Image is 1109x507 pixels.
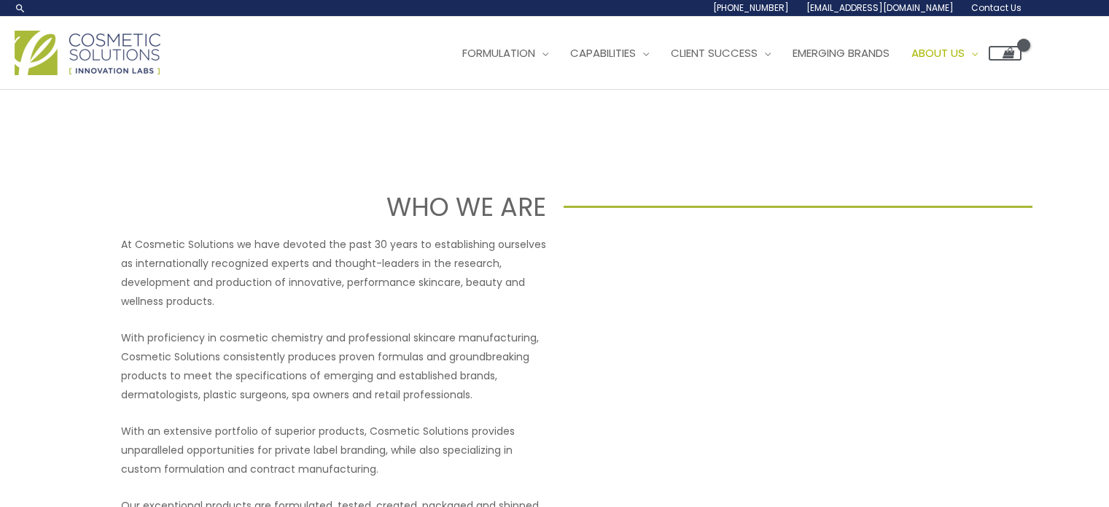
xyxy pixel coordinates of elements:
p: At Cosmetic Solutions we have devoted the past 30 years to establishing ourselves as internationa... [121,235,546,311]
img: Cosmetic Solutions Logo [15,31,160,75]
a: Search icon link [15,2,26,14]
nav: Site Navigation [440,31,1022,75]
span: Capabilities [570,45,636,61]
a: Client Success [660,31,782,75]
span: Client Success [671,45,758,61]
a: Formulation [451,31,559,75]
span: [EMAIL_ADDRESS][DOMAIN_NAME] [806,1,954,14]
p: With proficiency in cosmetic chemistry and professional skincare manufacturing, Cosmetic Solution... [121,328,546,404]
span: Formulation [462,45,535,61]
span: [PHONE_NUMBER] [713,1,789,14]
h1: WHO WE ARE [77,189,546,225]
span: Emerging Brands [793,45,890,61]
a: Capabilities [559,31,660,75]
p: With an extensive portfolio of superior products, Cosmetic Solutions provides unparalleled opport... [121,422,546,479]
a: View Shopping Cart, empty [989,46,1022,61]
span: Contact Us [971,1,1022,14]
a: About Us [900,31,989,75]
iframe: Get to know Cosmetic Solutions Private Label Skin Care [564,235,989,474]
a: Emerging Brands [782,31,900,75]
span: About Us [911,45,965,61]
